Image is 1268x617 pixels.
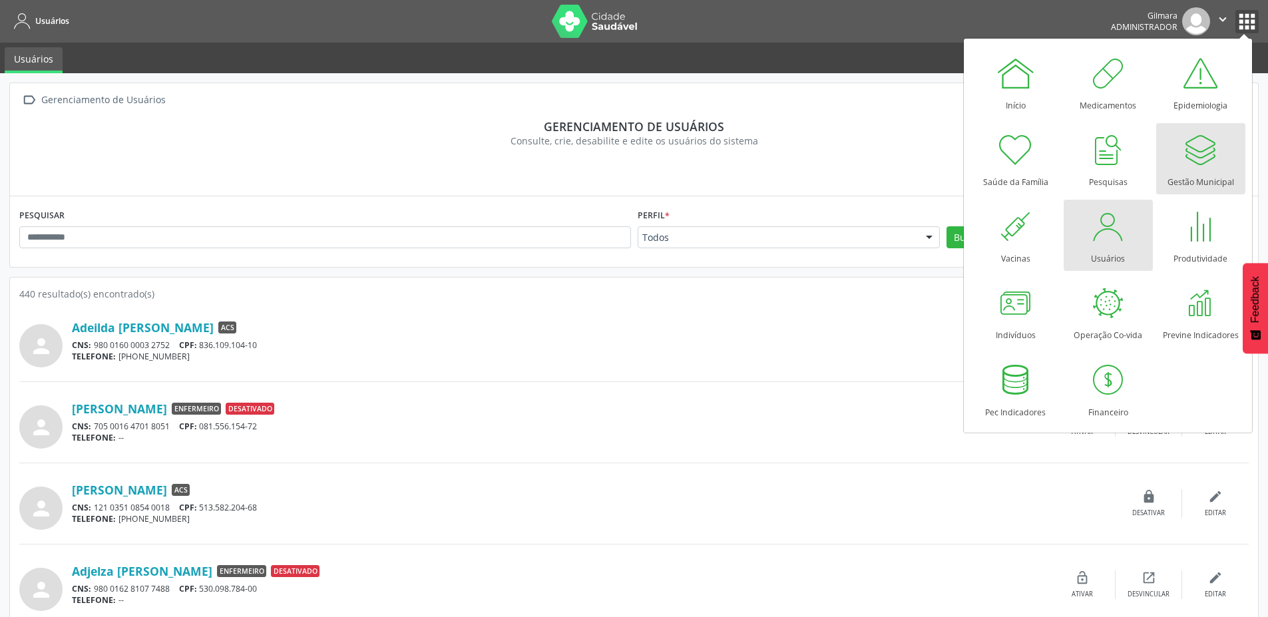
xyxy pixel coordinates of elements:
[29,497,53,520] i: person
[226,403,274,415] span: Desativado
[1132,509,1165,518] div: Desativar
[1128,590,1169,599] div: Desvincular
[72,502,1116,513] div: 121 0351 0854 0018 513.582.204-68
[72,432,1049,443] div: --
[39,91,168,110] div: Gerenciamento de Usuários
[29,119,1239,134] div: Gerenciamento de usuários
[1210,7,1235,35] button: 
[179,339,197,351] span: CPF:
[19,206,65,226] label: PESQUISAR
[5,47,63,73] a: Usuários
[19,91,168,110] a:  Gerenciamento de Usuários
[971,276,1060,347] a: Indivíduos
[72,594,1049,606] div: --
[1205,590,1226,599] div: Editar
[1064,47,1153,118] a: Medicamentos
[72,432,116,443] span: TELEFONE:
[971,200,1060,271] a: Vacinas
[9,10,69,32] a: Usuários
[172,484,190,496] span: ACS
[29,415,53,439] i: person
[72,583,91,594] span: CNS:
[971,123,1060,194] a: Saúde da Família
[971,47,1060,118] a: Início
[947,226,992,249] button: Buscar
[1156,276,1245,347] a: Previne Indicadores
[1111,10,1177,21] div: Gilmara
[19,287,1249,301] div: 440 resultado(s) encontrado(s)
[971,353,1060,425] a: Pec Indicadores
[35,15,69,27] span: Usuários
[72,339,1116,351] div: 980 0160 0003 2752 836.109.104-10
[1208,570,1223,585] i: edit
[72,594,116,606] span: TELEFONE:
[72,401,167,416] a: [PERSON_NAME]
[72,564,212,578] a: Adjelza [PERSON_NAME]
[1235,10,1259,33] button: apps
[72,513,1116,524] div: [PHONE_NUMBER]
[638,206,670,226] label: Perfil
[72,483,167,497] a: [PERSON_NAME]
[179,421,197,432] span: CPF:
[1064,123,1153,194] a: Pesquisas
[179,502,197,513] span: CPF:
[1249,276,1261,323] span: Feedback
[179,583,197,594] span: CPF:
[1156,200,1245,271] a: Produtividade
[72,339,91,351] span: CNS:
[1064,353,1153,425] a: Financeiro
[1156,47,1245,118] a: Epidemiologia
[72,583,1049,594] div: 980 0162 8107 7488 530.098.784-00
[642,231,913,244] span: Todos
[218,321,236,333] span: ACS
[1075,570,1090,585] i: lock_open
[19,91,39,110] i: 
[1205,509,1226,518] div: Editar
[1064,200,1153,271] a: Usuários
[1064,276,1153,347] a: Operação Co-vida
[1111,21,1177,33] span: Administrador
[1142,489,1156,504] i: lock
[1142,570,1156,585] i: open_in_new
[29,134,1239,148] div: Consulte, crie, desabilite e edite os usuários do sistema
[72,351,116,362] span: TELEFONE:
[1156,123,1245,194] a: Gestão Municipal
[1182,7,1210,35] img: img
[271,565,319,577] span: Desativado
[72,502,91,513] span: CNS:
[72,320,214,335] a: Adeilda [PERSON_NAME]
[29,334,53,358] i: person
[72,351,1116,362] div: [PHONE_NUMBER]
[172,403,221,415] span: Enfermeiro
[217,565,266,577] span: Enfermeiro
[1072,590,1093,599] div: Ativar
[72,421,91,432] span: CNS:
[1208,489,1223,504] i: edit
[1215,12,1230,27] i: 
[1243,263,1268,353] button: Feedback - Mostrar pesquisa
[72,421,1049,432] div: 705 0016 4701 8051 081.556.154-72
[72,513,116,524] span: TELEFONE:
